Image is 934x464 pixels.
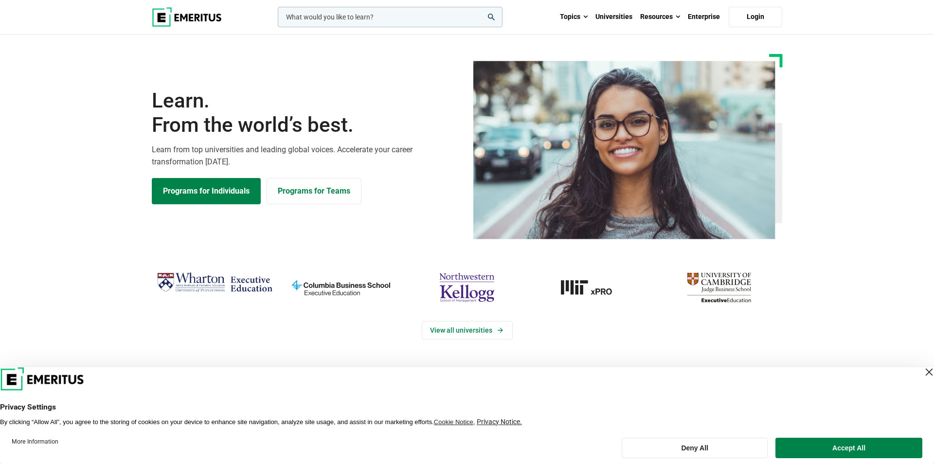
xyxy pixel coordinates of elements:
p: Learn from top universities and leading global voices. Accelerate your career transformation [DATE]. [152,143,461,168]
img: columbia-business-school [283,268,399,306]
img: Learn from the world's best [473,61,775,239]
span: From the world’s best. [152,113,461,137]
a: Explore for Business [267,178,361,204]
a: View Universities [422,321,513,339]
img: cambridge-judge-business-school [661,268,777,306]
a: MIT-xPRO [535,268,651,306]
h1: Learn. [152,89,461,138]
a: Login [729,7,782,27]
a: Explore Programs [152,178,261,204]
img: northwestern-kellogg [409,268,525,306]
img: Wharton Executive Education [157,268,273,297]
input: woocommerce-product-search-field-0 [278,7,503,27]
img: MIT xPRO [535,268,651,306]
